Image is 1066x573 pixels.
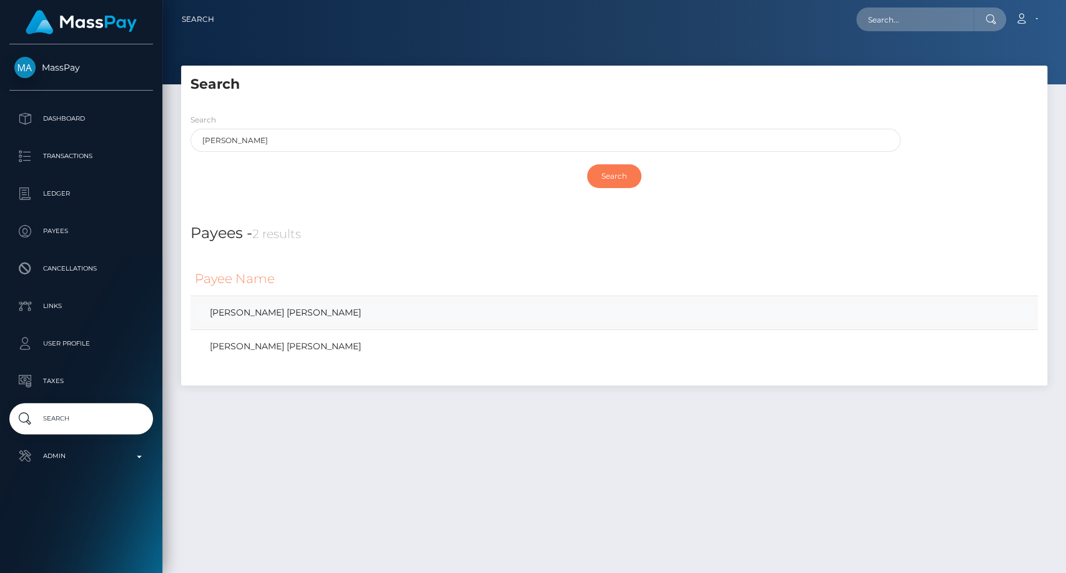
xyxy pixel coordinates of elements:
p: Cancellations [14,259,148,278]
input: Search [587,164,641,188]
p: Ledger [14,184,148,203]
p: Search [14,409,148,428]
a: Links [9,291,153,322]
a: Admin [9,441,153,472]
a: Cancellations [9,253,153,284]
p: Admin [14,447,148,466]
p: Taxes [14,372,148,391]
input: Enter search term [190,129,901,152]
p: Links [14,297,148,316]
input: Search... [856,7,974,31]
h4: Payees - [190,222,1038,245]
h5: Search [190,75,1038,94]
p: Payees [14,222,148,241]
a: [PERSON_NAME] [PERSON_NAME] [195,304,1034,322]
a: User Profile [9,328,153,359]
a: Dashboard [9,103,153,134]
img: MassPay Logo [26,10,137,34]
a: Search [182,6,214,32]
th: Payee Name [190,262,1038,296]
a: Ledger [9,178,153,209]
a: Search [9,403,153,434]
img: MassPay [14,57,36,78]
span: MassPay [9,62,153,73]
p: Dashboard [14,109,148,128]
a: Transactions [9,141,153,172]
a: Taxes [9,366,153,397]
p: Transactions [14,147,148,166]
label: Search [190,114,216,126]
small: 2 results [252,226,301,241]
p: User Profile [14,334,148,353]
a: Payees [9,216,153,247]
a: [PERSON_NAME] [PERSON_NAME] [195,337,1034,356]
